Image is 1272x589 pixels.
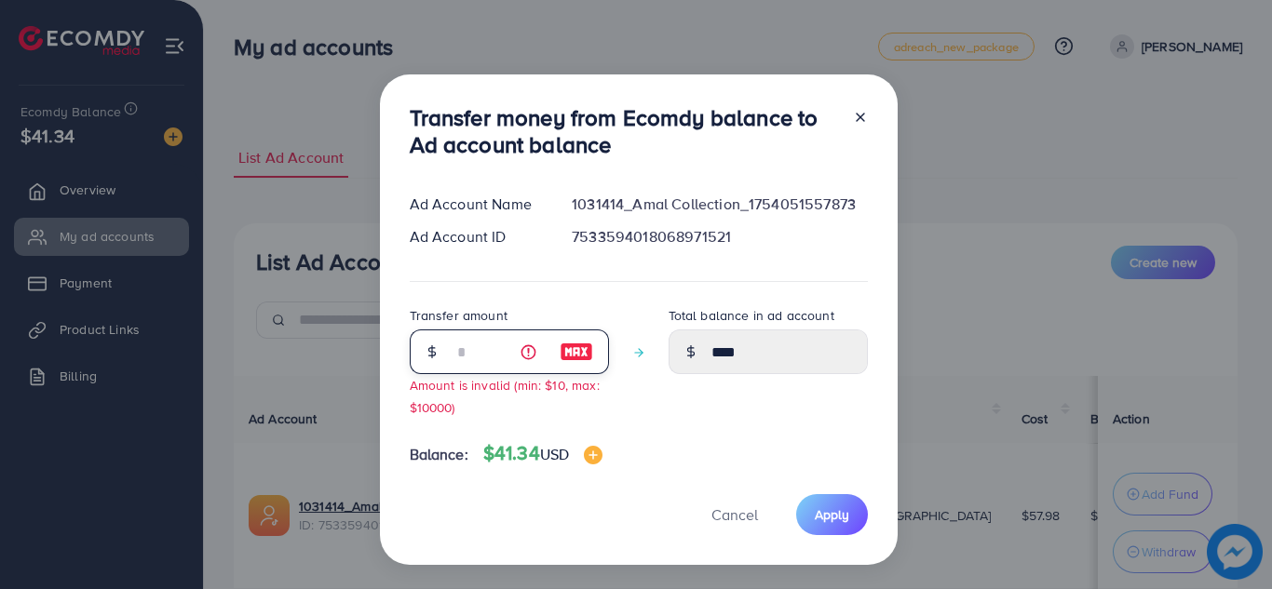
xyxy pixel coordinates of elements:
span: USD [540,444,569,464]
span: Apply [815,505,849,524]
img: image [584,446,602,464]
label: Transfer amount [410,306,507,325]
img: image [560,341,593,363]
button: Apply [796,494,868,534]
h3: Transfer money from Ecomdy balance to Ad account balance [410,104,838,158]
small: Amount is invalid (min: $10, max: $10000) [410,376,600,415]
span: Balance: [410,444,468,465]
button: Cancel [688,494,781,534]
div: Ad Account ID [395,226,558,248]
div: Ad Account Name [395,194,558,215]
h4: $41.34 [483,442,602,465]
div: 1031414_Amal Collection_1754051557873 [557,194,882,215]
span: Cancel [711,504,758,525]
label: Total balance in ad account [669,306,834,325]
div: 7533594018068971521 [557,226,882,248]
